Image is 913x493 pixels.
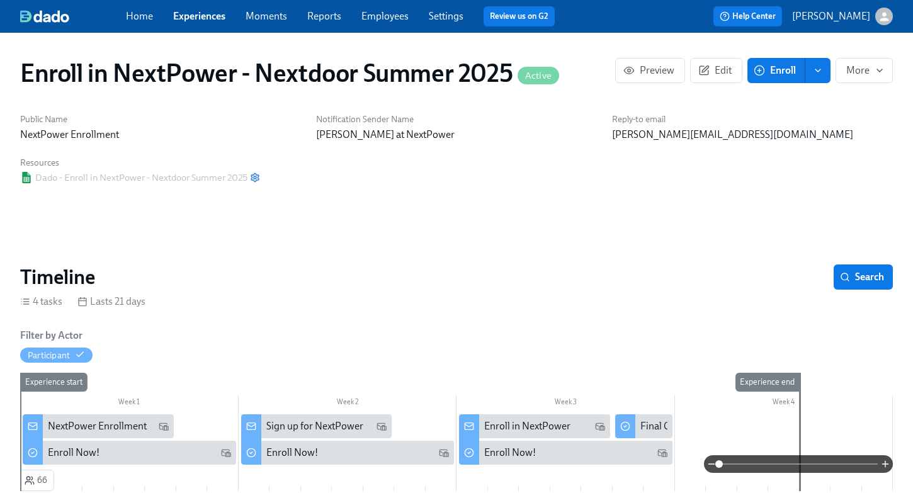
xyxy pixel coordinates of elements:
[720,10,776,23] span: Help Center
[20,348,93,363] button: Participant
[48,419,147,433] div: NextPower Enrollment
[316,113,597,125] h6: Notification Sender Name
[20,157,260,169] h6: Resources
[20,10,126,23] a: dado
[484,446,536,460] div: Enroll Now!
[456,395,675,412] div: Week 3
[690,58,742,83] button: Edit
[756,64,796,77] span: Enroll
[48,446,99,460] div: Enroll Now!
[77,295,145,309] div: Lasts 21 days
[675,395,893,412] div: Week 4
[657,448,667,458] svg: Work Email
[429,10,463,22] a: Settings
[836,58,893,83] button: More
[484,6,555,26] button: Review us on G2
[20,10,69,23] img: dado
[842,271,884,283] span: Search
[20,329,82,343] h6: Filter by Actor
[241,441,455,465] div: Enroll Now!
[792,9,870,23] p: [PERSON_NAME]
[626,64,674,77] span: Preview
[805,58,831,83] button: enroll
[239,395,457,412] div: Week 2
[615,58,685,83] button: Preview
[490,10,548,23] a: Review us on G2
[159,421,169,431] svg: Work Email
[266,419,363,433] div: Sign up for NextPower
[595,421,605,431] svg: Work Email
[834,264,893,290] button: Search
[20,395,239,412] div: Week 1
[792,8,893,25] button: [PERSON_NAME]
[241,414,392,438] div: Sign up for NextPower
[846,64,882,77] span: More
[439,448,449,458] svg: Work Email
[377,421,387,431] svg: Work Email
[173,10,225,22] a: Experiences
[640,419,815,433] div: Final Opportunity to Enroll in NextPower
[221,448,231,458] svg: Work Email
[612,128,893,142] p: [PERSON_NAME][EMAIL_ADDRESS][DOMAIN_NAME]
[459,441,672,465] div: Enroll Now!
[484,419,570,433] div: Enroll in NextPower
[615,414,672,438] div: Final Opportunity to Enroll in NextPower
[361,10,409,22] a: Employees
[747,58,805,83] button: Enroll
[20,58,559,88] h1: Enroll in NextPower - Nextdoor Summer 2025
[126,10,153,22] a: Home
[23,441,236,465] div: Enroll Now!
[307,10,341,22] a: Reports
[459,414,610,438] div: Enroll in NextPower
[20,128,301,142] p: NextPower Enrollment
[20,373,88,392] div: Experience start
[246,10,287,22] a: Moments
[713,6,782,26] button: Help Center
[23,414,174,438] div: NextPower Enrollment
[20,113,301,125] h6: Public Name
[20,295,62,309] div: 4 tasks
[316,128,597,142] p: [PERSON_NAME] at NextPower
[701,64,732,77] span: Edit
[518,71,559,81] span: Active
[735,373,800,392] div: Experience end
[20,264,95,290] h2: Timeline
[28,349,70,361] div: Hide Participant
[612,113,893,125] h6: Reply-to email
[266,446,318,460] div: Enroll Now!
